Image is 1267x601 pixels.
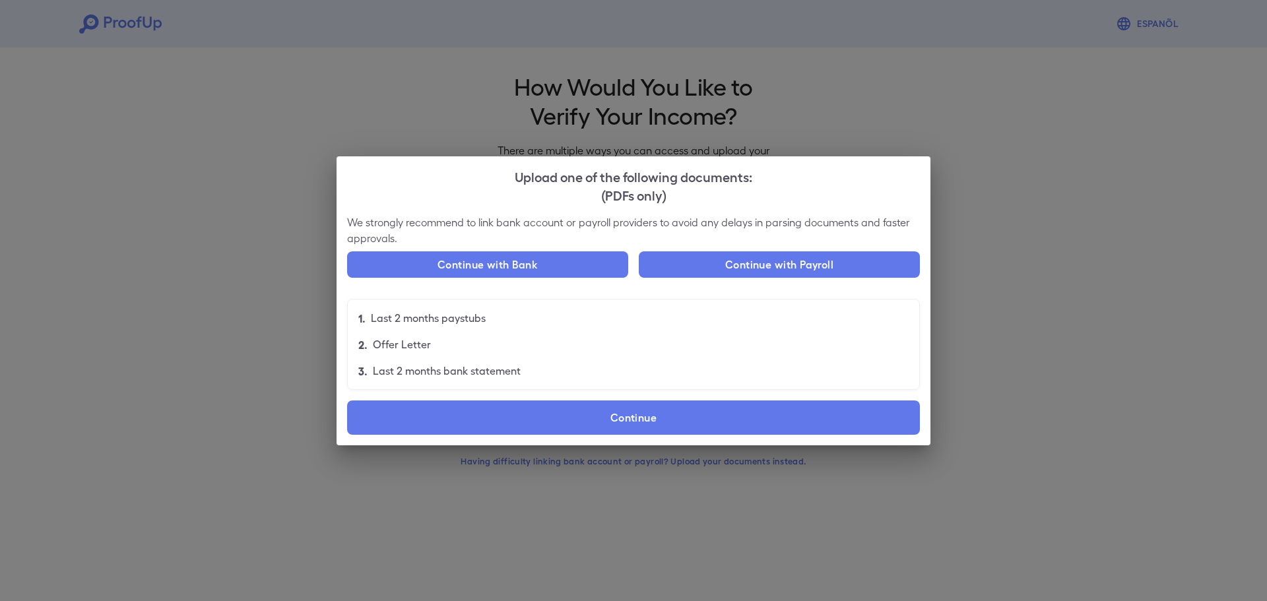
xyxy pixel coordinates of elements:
p: 1. [358,310,366,326]
p: Last 2 months paystubs [371,310,486,326]
p: Last 2 months bank statement [373,363,521,379]
p: 2. [358,336,368,352]
p: 3. [358,363,368,379]
button: Continue with Bank [347,251,628,278]
p: We strongly recommend to link bank account or payroll providers to avoid any delays in parsing do... [347,214,920,246]
h2: Upload one of the following documents: [337,156,930,214]
div: (PDFs only) [347,185,920,204]
button: Continue with Payroll [639,251,920,278]
label: Continue [347,400,920,435]
p: Offer Letter [373,336,431,352]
